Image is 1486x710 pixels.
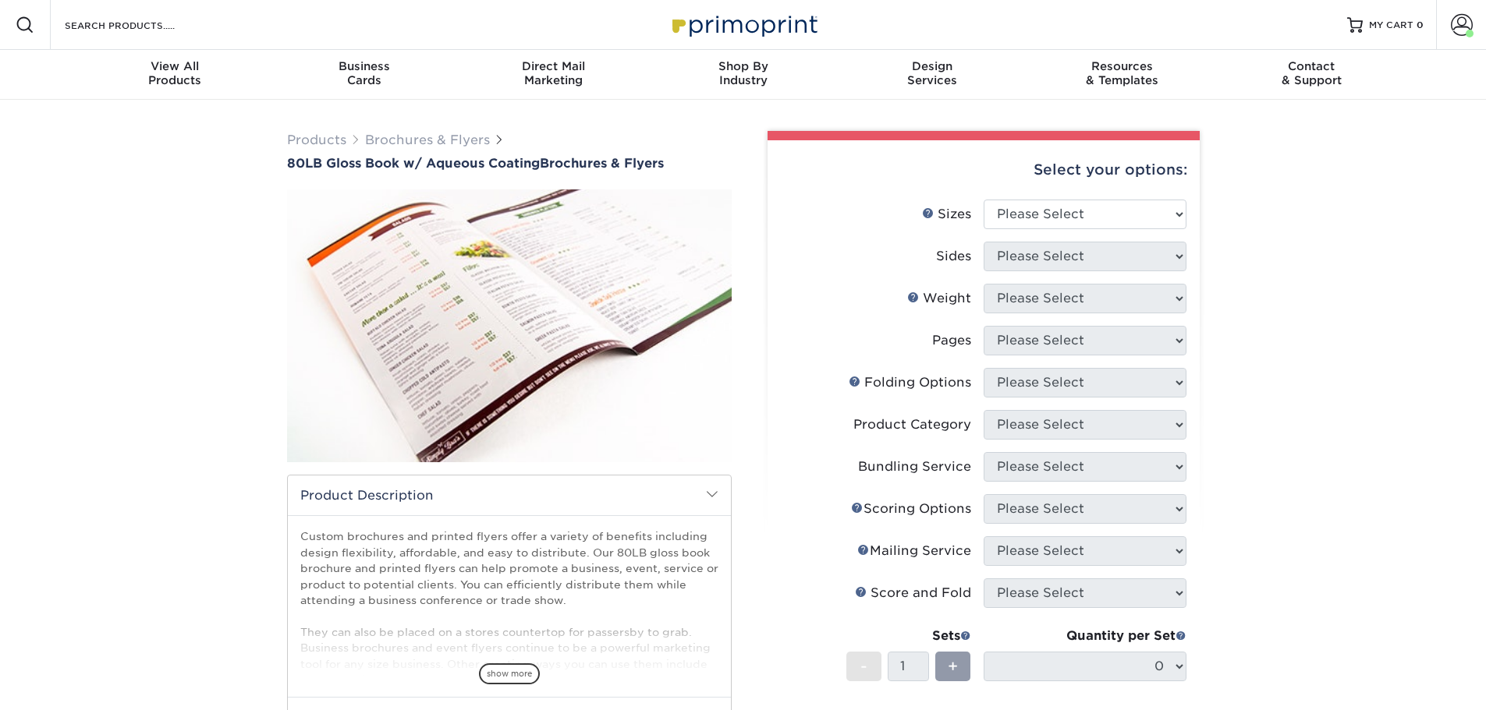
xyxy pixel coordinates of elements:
[288,475,731,515] h2: Product Description
[80,59,270,73] span: View All
[932,331,971,350] div: Pages
[479,663,540,684] span: show more
[922,205,971,224] div: Sizes
[860,655,867,678] span: -
[63,16,215,34] input: SEARCH PRODUCTS.....
[1027,59,1217,87] div: & Templates
[287,172,732,479] img: 80LB Gloss Book<br/>w/ Aqueous Coating 01
[269,59,459,87] div: Cards
[1027,59,1217,73] span: Resources
[855,584,971,602] div: Score and Fold
[80,50,270,100] a: View AllProducts
[80,59,270,87] div: Products
[459,50,648,100] a: Direct MailMarketing
[459,59,648,87] div: Marketing
[459,59,648,73] span: Direct Mail
[365,132,490,147] a: Brochures & Flyers
[851,500,971,518] div: Scoring Options
[1417,19,1424,30] span: 0
[269,59,459,73] span: Business
[1369,19,1413,32] span: MY CART
[287,156,732,171] a: 80LB Gloss Book w/ Aqueous CoatingBrochures & Flyers
[838,59,1027,73] span: Design
[936,247,971,266] div: Sides
[287,156,732,171] h1: Brochures & Flyers
[846,627,971,645] div: Sets
[984,627,1186,645] div: Quantity per Set
[1217,59,1406,73] span: Contact
[838,50,1027,100] a: DesignServices
[948,655,958,678] span: +
[287,132,346,147] a: Products
[853,415,971,434] div: Product Category
[648,50,838,100] a: Shop ByIndustry
[857,542,971,560] div: Mailing Service
[1217,59,1406,87] div: & Support
[648,59,838,87] div: Industry
[287,156,540,171] span: 80LB Gloss Book w/ Aqueous Coating
[849,373,971,392] div: Folding Options
[858,457,971,476] div: Bundling Service
[1217,50,1406,100] a: Contact& Support
[1027,50,1217,100] a: Resources& Templates
[907,289,971,308] div: Weight
[838,59,1027,87] div: Services
[665,8,821,41] img: Primoprint
[780,140,1187,200] div: Select your options:
[269,50,459,100] a: BusinessCards
[648,59,838,73] span: Shop By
